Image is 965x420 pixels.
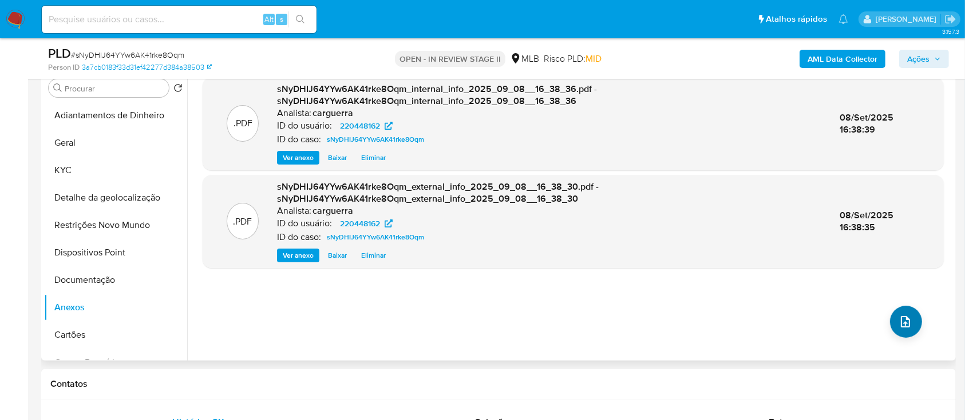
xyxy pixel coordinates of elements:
[277,107,311,119] p: Analista:
[840,111,893,137] span: 08/Set/2025 16:38:39
[766,13,827,25] span: Atalhos rápidos
[890,306,922,338] button: upload-file
[395,51,505,67] p: OPEN - IN REVIEW STAGE II
[839,14,848,24] a: Notificações
[333,119,400,133] a: 220448162
[942,27,959,36] span: 3.157.3
[65,83,164,94] input: Procurar
[333,217,400,230] a: 220448162
[277,231,321,243] p: ID do caso:
[361,250,386,261] span: Eliminar
[876,14,940,25] p: carlos.guerra@mercadopago.com.br
[544,53,602,65] span: Risco PLD:
[355,151,391,165] button: Eliminar
[283,250,314,261] span: Ver anexo
[322,230,429,244] a: sNyDHIJ64YYw6AK41rke8Oqm
[44,294,187,321] button: Anexos
[277,180,599,206] span: sNyDHIJ64YYw6AK41rke8Oqm_external_info_2025_09_08__16_38_30.pdf - sNyDHIJ64YYw6AK41rke8Oqm_extern...
[944,13,956,25] a: Sair
[234,117,252,130] p: .PDF
[48,62,80,73] b: Person ID
[44,129,187,157] button: Geral
[44,157,187,184] button: KYC
[586,52,602,65] span: MID
[277,249,319,262] button: Ver anexo
[808,50,877,68] b: AML Data Collector
[340,119,380,133] span: 220448162
[50,378,947,390] h1: Contatos
[44,184,187,211] button: Detalhe da geolocalização
[313,107,353,119] h6: carguerra
[328,250,347,261] span: Baixar
[277,82,597,108] span: sNyDHIJ64YYw6AK41rke8Oqm_internal_info_2025_09_08__16_38_36.pdf - sNyDHIJ64YYw6AK41rke8Oqm_intern...
[53,83,62,93] button: Procurar
[42,12,317,27] input: Pesquise usuários ou casos...
[361,152,386,163] span: Eliminar
[899,50,949,68] button: Ações
[173,83,183,96] button: Retornar ao pedido padrão
[510,53,539,65] div: MLB
[44,102,187,129] button: Adiantamentos de Dinheiro
[313,205,353,217] h6: carguerra
[277,205,311,217] p: Analista:
[283,152,314,163] span: Ver anexo
[280,14,283,25] span: s
[340,217,380,230] span: 220448162
[277,151,319,165] button: Ver anexo
[355,249,391,262] button: Eliminar
[277,218,332,229] p: ID do usuário:
[322,249,353,262] button: Baixar
[71,49,184,61] span: # sNyDHIJ64YYw6AK41rke8Oqm
[327,230,424,244] span: sNyDHIJ64YYw6AK41rke8Oqm
[907,50,930,68] span: Ações
[48,44,71,62] b: PLD
[277,134,321,145] p: ID do caso:
[322,133,429,146] a: sNyDHIJ64YYw6AK41rke8Oqm
[44,239,187,266] button: Dispositivos Point
[277,120,332,131] p: ID do usuário:
[44,349,187,376] button: Contas Bancárias
[288,11,312,27] button: search-icon
[327,133,424,146] span: sNyDHIJ64YYw6AK41rke8Oqm
[44,211,187,239] button: Restrições Novo Mundo
[840,209,894,234] span: 08/Set/2025 16:38:35
[800,50,885,68] button: AML Data Collector
[44,321,187,349] button: Cartões
[82,62,212,73] a: 3a7cb0183f33d31ef42277d384a38503
[322,151,353,165] button: Baixar
[44,266,187,294] button: Documentação
[234,215,252,228] p: .PDF
[328,152,347,163] span: Baixar
[264,14,274,25] span: Alt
